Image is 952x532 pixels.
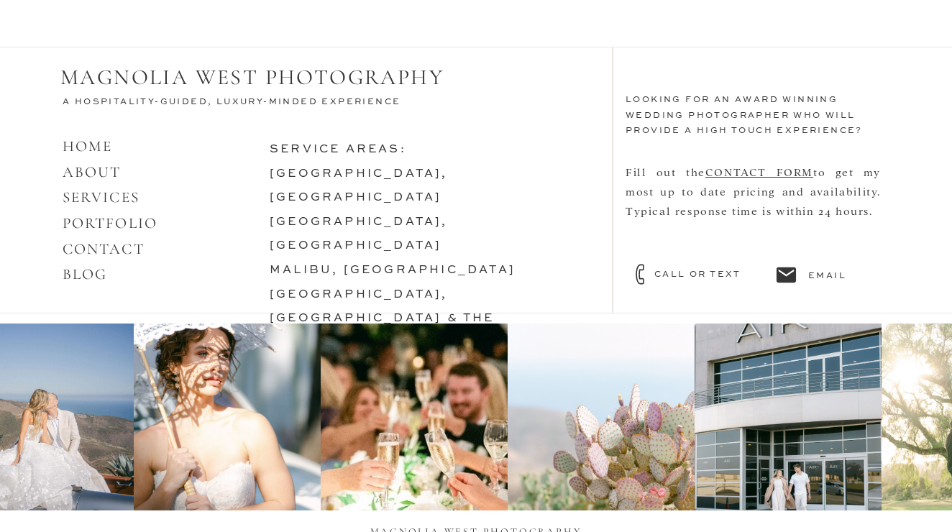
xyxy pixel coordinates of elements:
a: CONTACT [63,240,145,258]
img: ✨ Southern charm meets timeless romance ✨ Tucked just outside of Savannah, Hewitt Oaks in Bluffto... [134,324,321,510]
a: email [808,269,875,282]
a: [GEOGRAPHIC_DATA], [GEOGRAPHIC_DATA] [270,216,448,252]
a: [GEOGRAPHIC_DATA], [GEOGRAPHIC_DATA] [270,168,448,204]
a: BLOG [63,265,107,283]
img: Voted “THE BEST” 3 years in a row. I’m grateful for all of you and your continued support as I do... [321,324,508,510]
a: call or text [654,267,767,280]
a: HOMEABOUT [63,137,122,181]
h2: MAGNOLIA WEST PHOTOGRAPHY [60,65,463,92]
h3: looking for an award winning WEDDING photographer who will provide a HIGH TOUCH experience? [626,93,893,155]
a: malibu, [GEOGRAPHIC_DATA] [270,265,516,276]
img: A little bit of pretty from @deercreekridge—a private estate wedding venue in the Malibu hills wi... [508,324,695,510]
a: [GEOGRAPHIC_DATA], [GEOGRAPHIC_DATA] & the lowcountry [270,289,495,349]
h3: service areas: [270,138,576,289]
img: My favorite shoots are when clients invite me into their lives to document them exactly as they a... [695,324,882,510]
a: PORTFOLIO [63,214,157,232]
a: CONTACT FORM [705,165,813,178]
a: SERVICES [63,188,139,206]
h3: A Hospitality-Guided, Luxury-Minded Experience [63,95,423,111]
nav: Fill out the to get my most up to date pricing and availability. Typical response time is within ... [626,162,881,274]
